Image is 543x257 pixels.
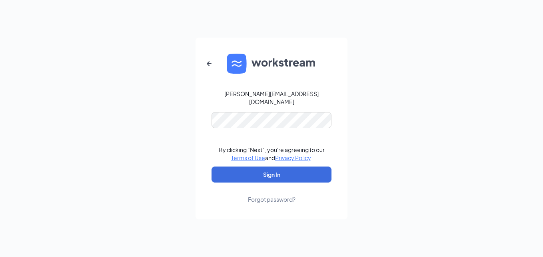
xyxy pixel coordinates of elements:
div: [PERSON_NAME][EMAIL_ADDRESS][DOMAIN_NAME] [212,90,331,106]
a: Forgot password? [248,183,295,203]
a: Terms of Use [231,154,265,161]
button: ArrowLeftNew [200,54,219,73]
div: By clicking "Next", you're agreeing to our and . [219,146,325,162]
div: Forgot password? [248,195,295,203]
a: Privacy Policy [275,154,311,161]
img: WS logo and Workstream text [227,54,316,74]
button: Sign In [212,167,331,183]
svg: ArrowLeftNew [204,59,214,68]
